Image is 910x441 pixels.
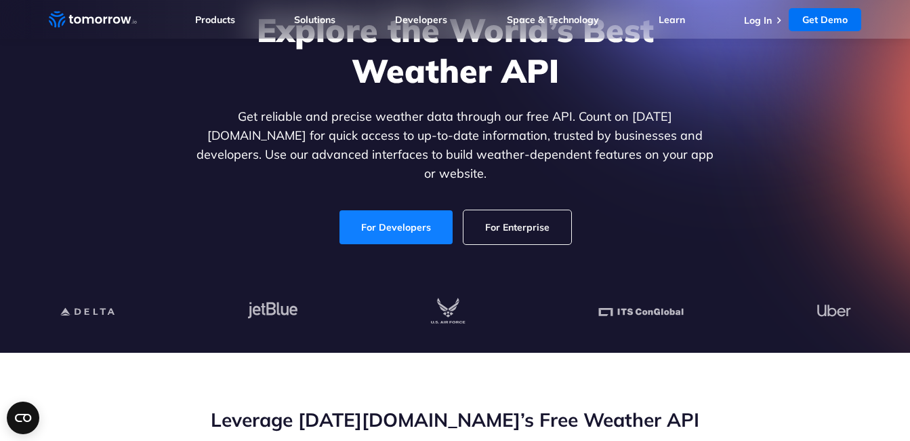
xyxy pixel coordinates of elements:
[507,14,599,26] a: Space & Technology
[659,14,685,26] a: Learn
[463,210,571,244] a: For Enterprise
[744,14,772,26] a: Log In
[7,402,39,434] button: Open CMP widget
[294,14,335,26] a: Solutions
[49,9,137,30] a: Home link
[339,210,453,244] a: For Developers
[789,8,861,31] a: Get Demo
[49,407,862,433] h2: Leverage [DATE][DOMAIN_NAME]’s Free Weather API
[194,107,717,183] p: Get reliable and precise weather data through our free API. Count on [DATE][DOMAIN_NAME] for quic...
[194,9,717,91] h1: Explore the World’s Best Weather API
[195,14,235,26] a: Products
[395,14,447,26] a: Developers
